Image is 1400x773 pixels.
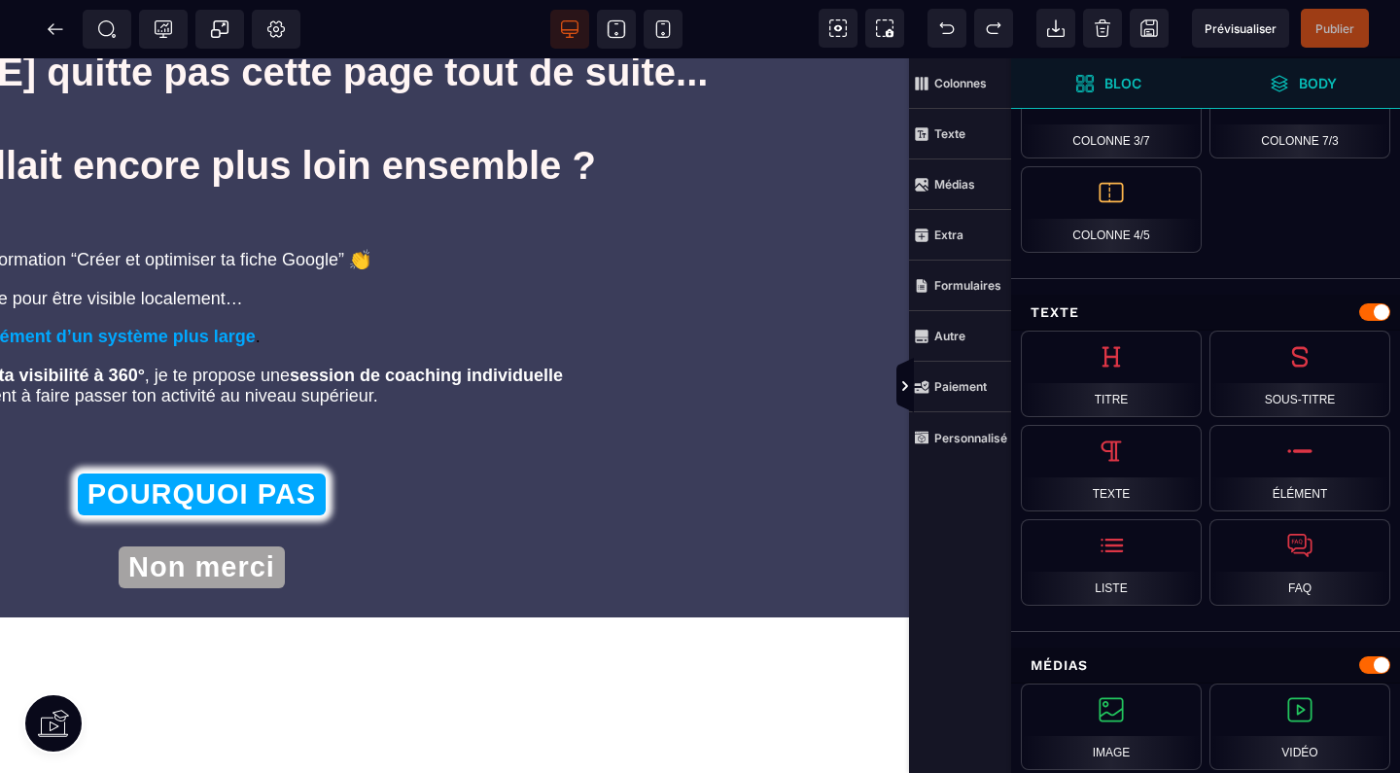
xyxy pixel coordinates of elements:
[1011,648,1400,684] div: Médias
[934,126,965,141] strong: Texte
[865,9,904,48] span: Capture d'écran
[139,10,188,49] span: Code de suivi
[119,488,285,530] button: Non merci
[1130,9,1169,48] span: Enregistrer
[1206,58,1400,109] span: Ouvrir les calques
[909,412,1011,463] span: Personnalisé
[1083,9,1122,48] span: Nettoyage
[819,9,857,48] span: Voir les composants
[909,311,1011,362] span: Autre
[550,10,589,49] span: Voir bureau
[1209,331,1390,417] div: Sous-titre
[1021,166,1202,253] div: Colonne 4/5
[1011,295,1400,331] div: Texte
[1021,425,1202,511] div: Texte
[934,76,987,90] strong: Colonnes
[1209,425,1390,511] div: Élément
[83,10,131,49] span: Métadata SEO
[1209,519,1390,606] div: FAQ
[1021,331,1202,417] div: Titre
[97,19,117,39] span: SEO
[1209,72,1390,158] div: Colonne 7/3
[974,9,1013,48] span: Rétablir
[1104,76,1141,90] strong: Bloc
[1021,684,1202,770] div: Image
[1301,9,1369,48] span: Enregistrer le contenu
[909,362,1011,412] span: Paiement
[909,109,1011,159] span: Texte
[1011,58,1206,109] span: Ouvrir les blocs
[154,19,173,39] span: Tracking
[934,379,987,394] strong: Paiement
[256,268,261,288] span: .
[1205,21,1277,36] span: Prévisualiser
[1011,358,1031,416] span: Afficher les vues
[36,10,75,49] span: Retour
[927,9,966,48] span: Défaire
[934,329,965,343] strong: Autre
[78,415,326,457] button: POURQUOI PAS
[909,261,1011,311] span: Formulaires
[909,58,1011,109] span: Colonnes
[644,10,682,49] span: Voir mobile
[1021,72,1202,158] div: Colonne 3/7
[1021,519,1202,606] div: Liste
[909,210,1011,261] span: Extra
[909,159,1011,210] span: Médias
[1036,9,1075,48] span: Importer
[1209,684,1390,770] div: Vidéo
[934,278,1001,293] strong: Formulaires
[210,19,229,39] span: Popup
[195,10,244,49] span: Créer une alerte modale
[1315,21,1354,36] span: Publier
[1192,9,1289,48] span: Aperçu
[934,177,975,192] strong: Médias
[597,10,636,49] span: Voir tablette
[266,19,286,39] span: Réglages Body
[252,10,300,49] span: Favicon
[934,431,1007,445] strong: Personnalisé
[1299,76,1337,90] strong: Body
[934,228,963,242] strong: Extra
